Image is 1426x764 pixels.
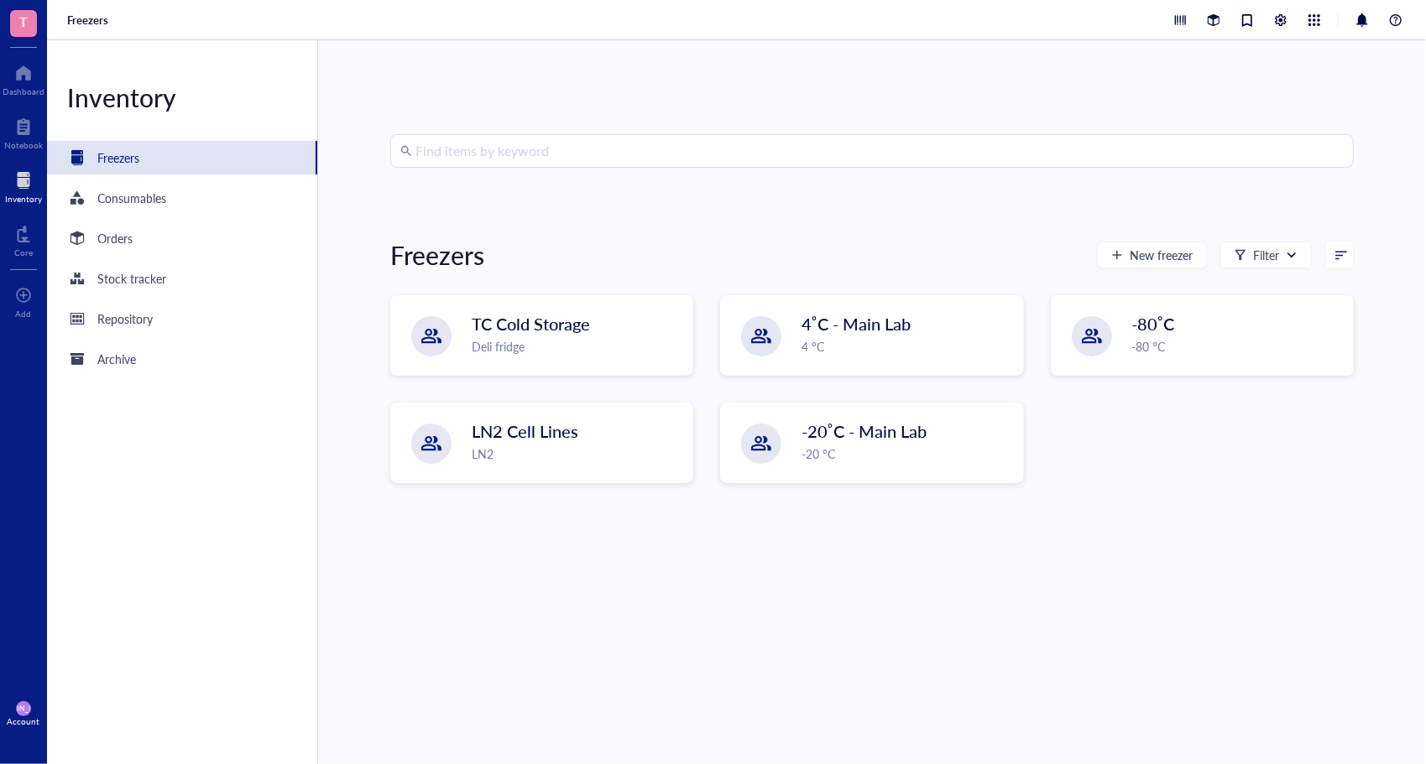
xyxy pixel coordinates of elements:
a: Orders [47,221,317,255]
a: Freezers [67,13,112,28]
div: -20 °C [802,444,1012,463]
a: Notebook [4,113,43,150]
div: -80 °C [1132,337,1343,356]
a: Repository [47,302,317,335]
div: Add [16,309,32,319]
div: Account [8,716,40,726]
div: Inventory [47,81,317,114]
div: Archive [97,350,136,368]
div: Dashboard [3,86,44,96]
span: -20˚C - Main Lab [802,419,927,443]
div: Orders [97,229,133,247]
div: Inventory [5,194,42,204]
div: Deli fridge [472,337,682,356]
div: Repository [97,309,153,328]
div: Consumables [97,189,166,207]
a: Consumables [47,181,317,215]
a: Dashboard [3,60,44,96]
div: Freezers [390,238,484,272]
div: Freezers [97,148,139,167]
a: Archive [47,342,317,376]
div: Notebook [4,140,43,150]
span: New freezer [1130,248,1193,262]
div: Stock tracker [97,269,166,288]
a: Inventory [5,167,42,204]
span: TC Cold Storage [472,312,590,335]
a: Core [14,221,33,257]
span: -80˚C [1132,312,1175,335]
span: 4˚C - Main Lab [802,312,911,335]
div: 4 °C [802,337,1012,356]
div: Core [14,247,33,257]
a: Freezers [47,141,317,174]
a: Stock tracker [47,262,317,295]
div: LN2 [472,444,682,463]
button: New freezer [1097,242,1207,268]
span: LN2 Cell Lines [472,419,578,443]
div: Filter [1253,246,1279,264]
span: T [19,11,28,32]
